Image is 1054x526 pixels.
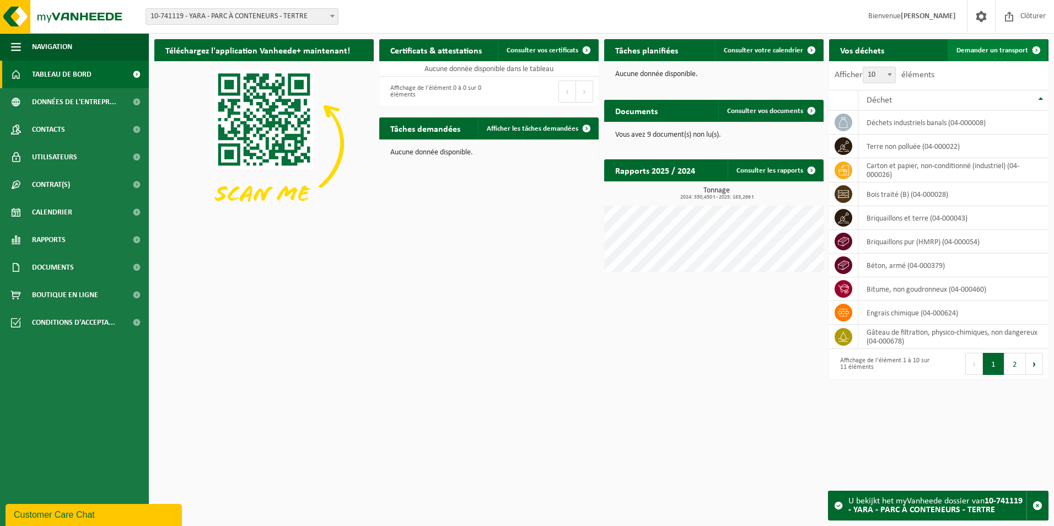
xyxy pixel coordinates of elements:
[154,39,361,61] h2: Téléchargez l'application Vanheede+ maintenant!
[858,183,1048,206] td: bois traité (B) (04-000028)
[615,71,813,78] p: Aucune donnée disponible.
[610,187,824,200] h3: Tonnage
[385,79,483,104] div: Affichage de l'élément 0 à 0 sur 0 éléments
[32,309,115,336] span: Conditions d'accepta...
[32,116,65,143] span: Contacts
[154,61,374,226] img: Download de VHEPlus App
[507,47,578,54] span: Consulter vos certificats
[858,111,1048,135] td: déchets industriels banals (04-000008)
[848,491,1026,520] div: U bekijkt het myVanheede dossier van
[610,195,824,200] span: 2024: 330,450 t - 2025: 163,266 t
[718,100,822,122] a: Consulter vos documents
[379,61,599,77] td: Aucune donnée disponible dans le tableau
[956,47,1028,54] span: Demander un transport
[576,80,593,103] button: Next
[498,39,598,61] a: Consulter vos certificats
[724,47,803,54] span: Consulter votre calendrier
[615,131,813,139] p: Vous avez 9 document(s) non lu(s).
[32,61,92,88] span: Tableau de bord
[835,71,934,79] label: Afficher éléments
[32,226,66,254] span: Rapports
[901,12,956,20] strong: [PERSON_NAME]
[829,39,895,61] h2: Vos déchets
[478,117,598,139] a: Afficher les tâches demandées
[146,8,338,25] span: 10-741119 - YARA - PARC À CONTENEURS - TERTRE
[965,353,983,375] button: Previous
[863,67,896,83] span: 10
[983,353,1004,375] button: 1
[858,254,1048,277] td: béton, armé (04-000379)
[32,88,116,116] span: Données de l'entrepr...
[858,206,1048,230] td: briquaillons et terre (04-000043)
[379,117,471,139] h2: Tâches demandées
[146,9,338,24] span: 10-741119 - YARA - PARC À CONTENEURS - TERTRE
[1004,353,1026,375] button: 2
[390,149,588,157] p: Aucune donnée disponible.
[835,352,933,376] div: Affichage de l'élément 1 à 10 sur 11 éléments
[32,281,98,309] span: Boutique en ligne
[604,159,706,181] h2: Rapports 2025 / 2024
[858,158,1048,183] td: carton et papier, non-conditionné (industriel) (04-000026)
[858,135,1048,158] td: terre non polluée (04-000022)
[858,230,1048,254] td: briquaillons pur (HMRP) (04-000054)
[32,254,74,281] span: Documents
[379,39,493,61] h2: Certificats & attestations
[32,33,72,61] span: Navigation
[1026,353,1043,375] button: Next
[32,198,72,226] span: Calendrier
[727,108,803,115] span: Consulter vos documents
[863,67,895,83] span: 10
[848,497,1023,514] strong: 10-741119 - YARA - PARC À CONTENEURS - TERTRE
[948,39,1047,61] a: Demander un transport
[558,80,576,103] button: Previous
[6,502,184,526] iframe: chat widget
[32,171,70,198] span: Contrat(s)
[858,277,1048,301] td: bitume, non goudronneux (04-000460)
[858,325,1048,349] td: gâteau de filtration, physico-chimiques, non dangereux (04-000678)
[604,39,689,61] h2: Tâches planifiées
[858,301,1048,325] td: engrais chimique (04-000624)
[487,125,578,132] span: Afficher les tâches demandées
[715,39,822,61] a: Consulter votre calendrier
[32,143,77,171] span: Utilisateurs
[604,100,669,121] h2: Documents
[728,159,822,181] a: Consulter les rapports
[867,96,892,105] span: Déchet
